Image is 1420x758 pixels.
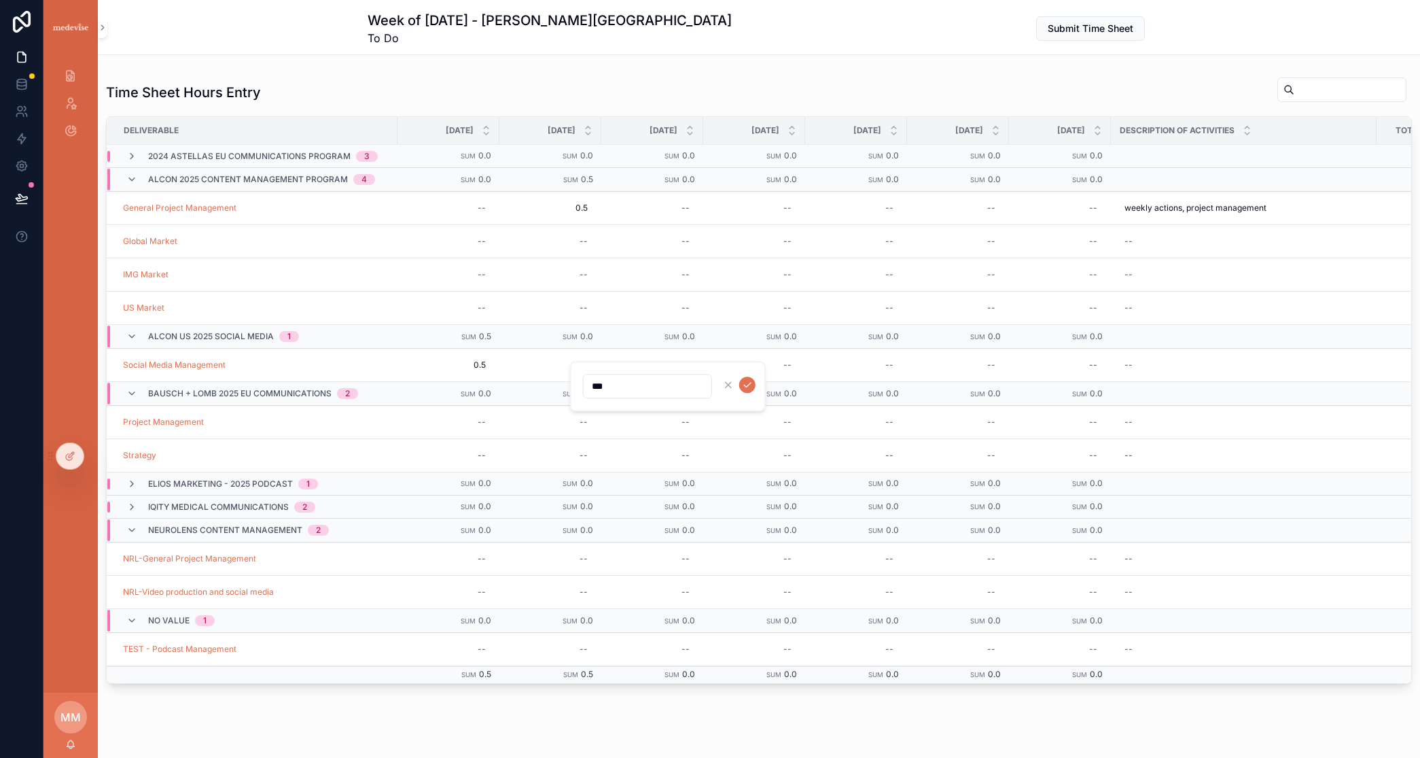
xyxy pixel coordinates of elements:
span: 0.0 [580,615,593,625]
span: 0.0 [478,615,491,625]
span: 0.5 [513,203,588,213]
div: -- [478,269,486,280]
div: -- [1089,236,1097,247]
span: 0.0 [478,150,491,160]
div: 3 [364,151,370,162]
span: 0.0 [886,150,899,160]
small: Sum [563,333,578,341]
div: -- [1089,417,1097,428]
span: 0.0 [886,174,899,184]
span: 0.0 [784,174,797,184]
div: -- [681,450,690,461]
div: -- [580,269,588,280]
small: Sum [563,671,578,678]
a: TEST - Podcast Management [123,644,236,655]
div: -- [885,303,893,313]
span: Project Management [123,417,204,428]
a: Strategy [123,450,156,461]
div: -- [783,417,792,428]
small: Sum [868,480,883,487]
div: -- [987,644,995,655]
span: 0.0 [478,478,491,488]
span: 0.0 [784,150,797,160]
span: 0.0 [580,525,593,535]
small: Sum [766,152,781,160]
div: -- [478,303,486,313]
div: -- [1124,553,1133,564]
div: scrollable content [43,54,98,160]
small: Sum [664,333,679,341]
span: 0.0 [784,478,797,488]
span: MM [60,709,81,725]
span: 0.5 [411,360,486,371]
div: -- [580,450,588,461]
span: 0.0 [784,669,797,679]
small: Sum [563,390,578,398]
span: Social Media Management [123,360,226,371]
span: Neurolens Content Management [148,525,302,536]
div: -- [885,269,893,280]
span: 0.0 [682,174,695,184]
div: -- [478,587,486,598]
small: Sum [461,152,476,160]
div: -- [1089,553,1097,564]
div: -- [1089,203,1097,213]
span: US Market [123,303,164,313]
small: Sum [461,390,476,398]
span: 0.0 [886,388,899,398]
div: -- [1124,269,1133,280]
small: Sum [970,390,985,398]
small: Sum [766,527,781,534]
small: Sum [868,671,883,678]
small: Sum [461,671,476,678]
div: -- [987,303,995,313]
span: [DATE] [650,125,677,136]
span: 0.0 [988,150,1001,160]
span: [DATE] [853,125,881,136]
small: Sum [461,480,476,487]
div: -- [885,644,893,655]
div: -- [987,269,995,280]
small: Sum [868,333,883,341]
div: -- [681,644,690,655]
small: Sum [1072,503,1087,511]
span: 0.0 [784,615,797,625]
small: Sum [970,503,985,511]
a: Global Market [123,236,177,247]
div: -- [783,236,792,247]
small: Sum [868,176,883,184]
small: Sum [766,671,781,678]
span: 0.0 [988,501,1001,511]
span: weekly actions, project management [1124,203,1266,213]
div: -- [885,587,893,598]
span: 0.5 [581,669,593,679]
div: -- [681,587,690,598]
div: -- [987,587,995,598]
span: 0.0 [682,478,695,488]
span: 0.5 [479,669,491,679]
div: -- [478,203,486,213]
div: -- [1124,644,1133,655]
div: -- [885,236,893,247]
div: -- [987,203,995,213]
div: -- [783,587,792,598]
div: -- [885,553,893,564]
small: Sum [766,503,781,511]
small: Sum [563,152,578,160]
small: Sum [970,152,985,160]
span: 0.0 [580,331,593,341]
span: Bausch + Lomb 2025 EU Communications [148,388,332,399]
span: NRL-General Project Management [123,553,256,564]
div: -- [681,203,690,213]
a: IMG Market [123,269,168,280]
span: [DATE] [751,125,779,136]
small: Sum [563,176,578,184]
small: Sum [664,503,679,511]
span: 0.0 [784,331,797,341]
span: 0.0 [1090,615,1103,625]
span: [DATE] [446,125,474,136]
span: IQity Medical Communications [148,502,289,513]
